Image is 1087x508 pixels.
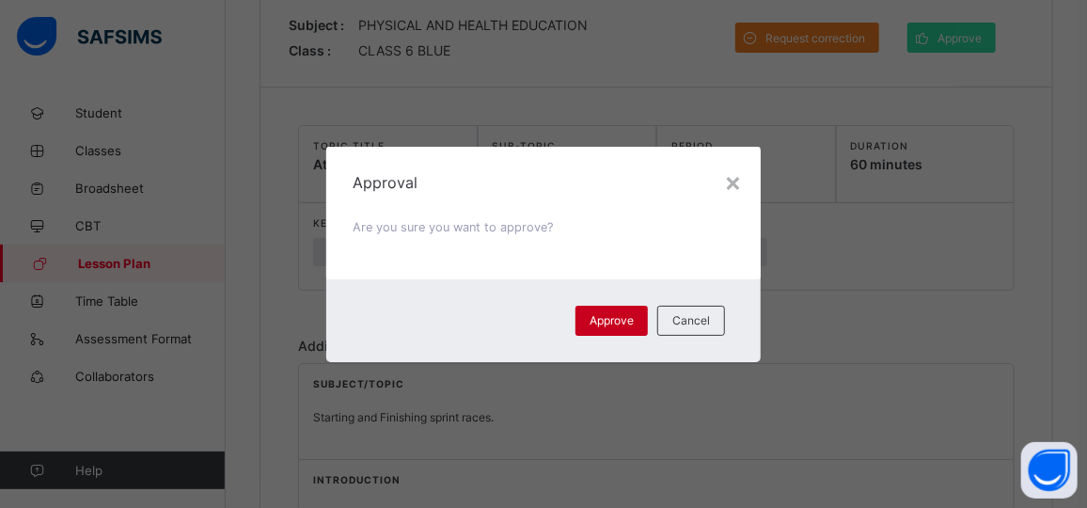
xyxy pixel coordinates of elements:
span: Are you sure you want to approve? [353,220,553,234]
span: Approval [353,173,734,192]
button: Open asap [1021,442,1078,499]
div: × [724,166,742,198]
span: Approve [590,313,634,327]
span: Cancel [672,313,710,327]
